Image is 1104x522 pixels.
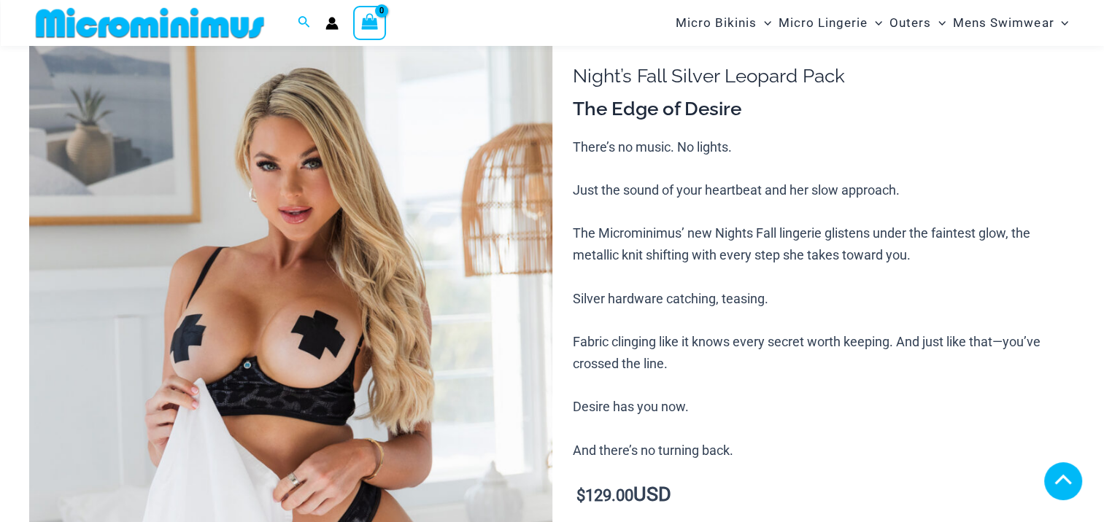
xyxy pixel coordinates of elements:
[325,17,339,30] a: Account icon link
[1054,4,1068,42] span: Menu Toggle
[889,4,931,42] span: Outers
[886,4,949,42] a: OutersMenu ToggleMenu Toggle
[779,4,868,42] span: Micro Lingerie
[931,4,946,42] span: Menu Toggle
[868,4,882,42] span: Menu Toggle
[576,486,633,505] bdi: 129.00
[676,4,757,42] span: Micro Bikinis
[573,97,1075,122] h3: The Edge of Desire
[573,484,1075,507] p: USD
[757,4,771,42] span: Menu Toggle
[672,4,775,42] a: Micro BikinisMenu ToggleMenu Toggle
[949,4,1072,42] a: Mens SwimwearMenu ToggleMenu Toggle
[298,14,311,32] a: Search icon link
[670,2,1075,44] nav: Site Navigation
[573,136,1075,461] p: There’s no music. No lights. Just the sound of your heartbeat and her slow approach. The Micromin...
[353,6,387,39] a: View Shopping Cart, empty
[953,4,1054,42] span: Mens Swimwear
[775,4,886,42] a: Micro LingerieMenu ToggleMenu Toggle
[573,65,1075,87] h1: Night’s Fall Silver Leopard Pack
[30,7,270,39] img: MM SHOP LOGO FLAT
[576,486,585,505] span: $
